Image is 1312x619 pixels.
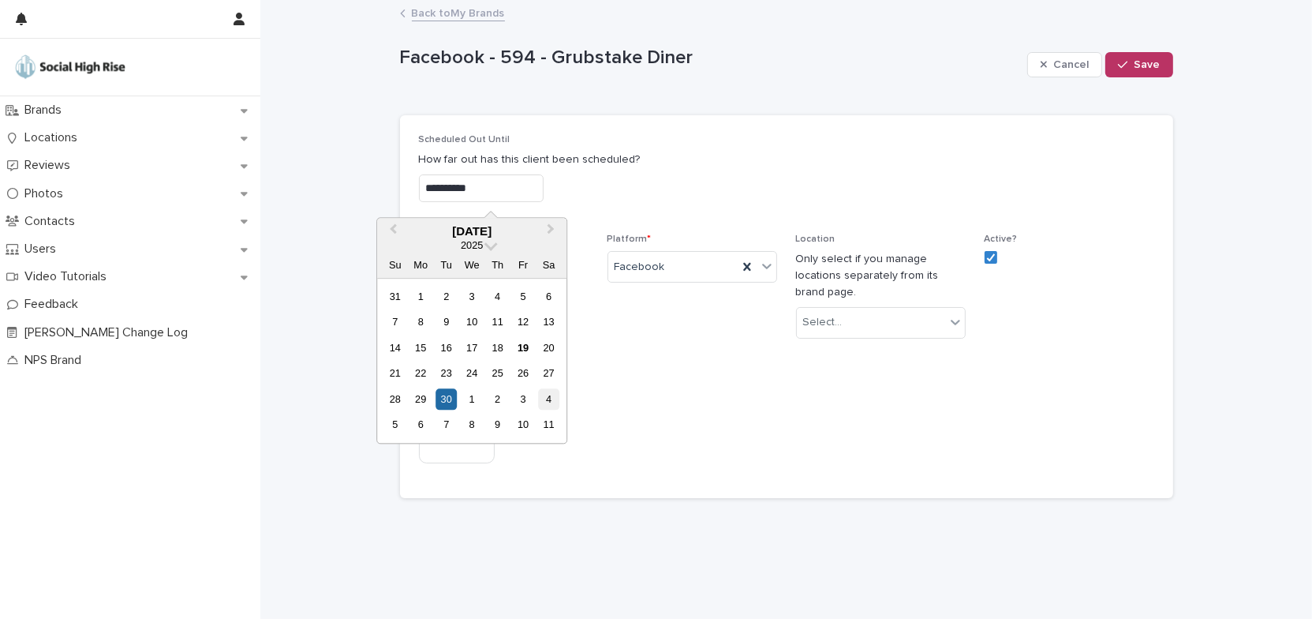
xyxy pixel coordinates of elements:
[538,286,559,307] div: Choose Saturday, September 6th, 2025
[419,135,510,144] span: Scheduled Out Until
[803,314,843,331] div: Select...
[384,363,406,385] div: Choose Sunday, September 21st, 2025
[435,415,457,436] div: Choose Tuesday, October 7th, 2025
[1105,52,1172,77] button: Save
[419,152,1154,168] p: How far out has this client been scheduled?
[410,337,432,358] div: Choose Monday, September 15th, 2025
[18,158,83,173] p: Reviews
[384,388,406,410] div: Choose Sunday, September 28th, 2025
[18,242,69,257] p: Users
[410,312,432,333] div: Choose Monday, September 8th, 2025
[18,103,74,118] p: Brands
[513,388,534,410] div: Choose Friday, October 3rd, 2025
[18,269,119,284] p: Video Tutorials
[796,234,835,244] span: Location
[462,363,483,385] div: Choose Wednesday, September 24th, 2025
[18,186,76,201] p: Photos
[1053,59,1089,70] span: Cancel
[513,255,534,276] div: Fr
[462,286,483,307] div: Choose Wednesday, September 3rd, 2025
[435,286,457,307] div: Choose Tuesday, September 2nd, 2025
[379,219,404,245] button: Previous Month
[513,415,534,436] div: Choose Friday, October 10th, 2025
[18,325,200,340] p: [PERSON_NAME] Change Log
[538,388,559,410] div: Choose Saturday, October 4th, 2025
[18,130,90,145] p: Locations
[487,415,508,436] div: Choose Thursday, October 9th, 2025
[462,337,483,358] div: Choose Wednesday, September 17th, 2025
[384,286,406,307] div: Choose Sunday, August 31st, 2025
[462,415,483,436] div: Choose Wednesday, October 8th, 2025
[384,337,406,358] div: Choose Sunday, September 14th, 2025
[400,47,1021,69] p: Facebook - 594 - Grubstake Diner
[607,234,652,244] span: Platform
[487,363,508,385] div: Choose Thursday, September 25th, 2025
[513,286,534,307] div: Choose Friday, September 5th, 2025
[435,312,457,333] div: Choose Tuesday, September 9th, 2025
[410,415,432,436] div: Choose Monday, October 6th, 2025
[435,388,457,410] div: Choose Tuesday, September 30th, 2025
[412,3,505,21] a: Back toMy Brands
[462,388,483,410] div: Choose Wednesday, October 1st, 2025
[384,255,406,276] div: Su
[384,415,406,436] div: Choose Sunday, October 5th, 2025
[487,255,508,276] div: Th
[615,259,665,276] span: Facebook
[513,312,534,333] div: Choose Friday, September 12th, 2025
[410,286,432,307] div: Choose Monday, September 1st, 2025
[435,255,457,276] div: Tu
[538,337,559,358] div: Choose Saturday, September 20th, 2025
[435,363,457,385] div: Choose Tuesday, September 23rd, 2025
[410,363,432,385] div: Choose Monday, September 22nd, 2025
[377,224,566,238] div: [DATE]
[487,337,508,358] div: Choose Thursday, September 18th, 2025
[410,255,432,276] div: Mo
[538,312,559,333] div: Choose Saturday, September 13th, 2025
[383,284,562,438] div: month 2025-09
[461,240,483,252] span: 2025
[1134,59,1161,70] span: Save
[435,337,457,358] div: Choose Tuesday, September 16th, 2025
[487,312,508,333] div: Choose Thursday, September 11th, 2025
[538,255,559,276] div: Sa
[487,286,508,307] div: Choose Thursday, September 4th, 2025
[18,214,88,229] p: Contacts
[13,51,128,83] img: o5DnuTxEQV6sW9jFYBBf
[513,363,534,385] div: Choose Friday, September 26th, 2025
[410,388,432,410] div: Choose Monday, September 29th, 2025
[538,415,559,436] div: Choose Saturday, October 11th, 2025
[1027,52,1103,77] button: Cancel
[384,312,406,333] div: Choose Sunday, September 7th, 2025
[796,251,966,300] p: Only select if you manage locations separately from its brand page.
[538,363,559,385] div: Choose Saturday, September 27th, 2025
[540,219,565,245] button: Next Month
[487,388,508,410] div: Choose Thursday, October 2nd, 2025
[513,337,534,358] div: Choose Friday, September 19th, 2025
[462,255,483,276] div: We
[18,353,94,368] p: NPS Brand
[462,312,483,333] div: Choose Wednesday, September 10th, 2025
[985,234,1018,244] span: Active?
[18,297,91,312] p: Feedback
